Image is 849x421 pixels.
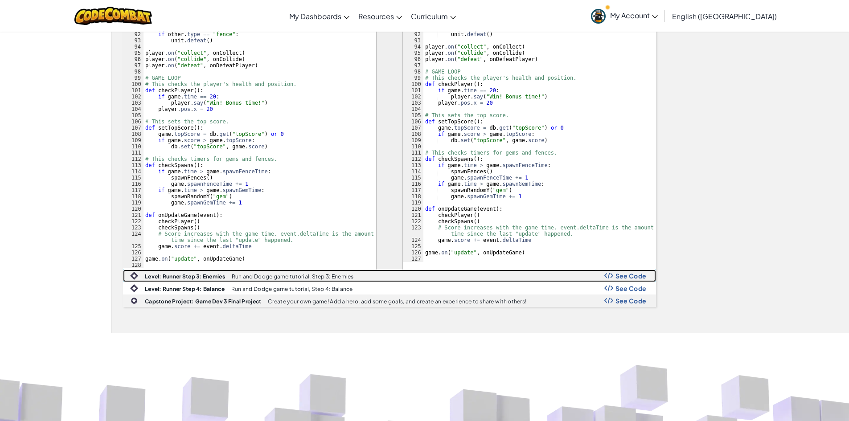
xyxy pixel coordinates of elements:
div: 103 [123,100,144,106]
span: Resources [358,12,394,21]
b: Level: Runner Step 4: Balance [145,286,225,292]
div: 106 [123,119,144,125]
div: 126 [403,249,423,256]
div: 121 [403,212,423,218]
a: Level: Runner Step 3: Enemies Run and Dodge game tutorial, Step 3: Enemies Show Code Logo See Code [123,270,656,282]
a: Capstone Project: Game Dev 3 Final Project Create your own game! Add a hero, add some goals, and ... [123,294,656,307]
div: 102 [403,94,423,100]
div: 112 [403,156,423,162]
div: 94 [403,44,423,50]
div: 118 [123,193,144,200]
span: See Code [615,272,647,279]
img: Show Code Logo [604,298,613,304]
div: 123 [403,225,423,237]
div: 126 [123,249,144,256]
div: 105 [403,112,423,119]
div: 119 [403,200,423,206]
div: 111 [403,150,423,156]
div: 92 [123,31,144,37]
div: 113 [123,162,144,168]
a: Curriculum [406,4,460,28]
div: 117 [403,187,423,193]
div: 101 [403,87,423,94]
div: 100 [403,81,423,87]
div: 102 [123,94,144,100]
span: My Account [610,11,658,20]
div: 121 [123,212,144,218]
div: 100 [123,81,144,87]
span: Curriculum [411,12,448,21]
div: 123 [123,225,144,231]
div: 108 [403,131,423,137]
div: 120 [123,206,144,212]
div: 117 [123,187,144,193]
p: Run and Dodge game tutorial, Step 4: Balance [231,286,353,292]
div: 114 [123,168,144,175]
div: 103 [403,100,423,106]
div: 112 [123,156,144,162]
img: IconCapstoneLevel.svg [131,297,138,304]
a: Resources [354,4,406,28]
div: 122 [123,218,144,225]
div: 118 [403,193,423,200]
div: 111 [123,150,144,156]
div: 125 [123,243,144,249]
div: 106 [403,119,423,125]
img: Show Code Logo [604,285,613,291]
div: 101 [123,87,144,94]
a: English ([GEOGRAPHIC_DATA]) [668,4,781,28]
div: 119 [123,200,144,206]
div: 96 [123,56,144,62]
div: 113 [403,162,423,168]
span: My Dashboards [289,12,341,21]
span: See Code [615,297,647,304]
div: 109 [123,137,144,143]
div: 93 [403,37,423,44]
a: My Account [587,2,662,30]
img: CodeCombat logo [74,7,152,25]
div: 124 [123,231,144,243]
span: See Code [615,285,647,292]
div: 127 [123,256,144,262]
div: 97 [123,62,144,69]
b: Level: Runner Step 3: Enemies [145,273,225,280]
div: 92 [403,31,423,37]
a: My Dashboards [285,4,354,28]
div: 96 [403,56,423,62]
p: Create your own game! Add a hero, add some goals, and create an experience to share with others! [268,298,526,304]
div: 97 [403,62,423,69]
div: 108 [123,131,144,137]
div: 107 [403,125,423,131]
div: 120 [403,206,423,212]
div: 110 [123,143,144,150]
div: 98 [403,69,423,75]
div: 122 [403,218,423,225]
img: avatar [591,9,606,24]
div: 115 [123,175,144,181]
div: 114 [403,168,423,175]
div: 94 [123,44,144,50]
a: Level: Runner Step 4: Balance Run and Dodge game tutorial, Step 4: Balance Show Code Logo See Code [123,282,656,294]
div: 125 [403,243,423,249]
div: 115 [403,175,423,181]
div: 98 [123,69,144,75]
span: English ([GEOGRAPHIC_DATA]) [672,12,777,21]
div: 99 [403,75,423,81]
div: 95 [403,50,423,56]
div: 107 [123,125,144,131]
div: 116 [403,181,423,187]
div: 104 [123,106,144,112]
div: 93 [123,37,144,44]
b: Capstone Project: Game Dev 3 Final Project [145,298,261,305]
img: IconIntro.svg [130,272,138,280]
div: 105 [123,112,144,119]
div: 104 [403,106,423,112]
div: 110 [403,143,423,150]
div: 95 [123,50,144,56]
div: 128 [123,262,144,268]
div: 124 [403,237,423,243]
div: 109 [403,137,423,143]
div: 99 [123,75,144,81]
div: 127 [403,256,423,262]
